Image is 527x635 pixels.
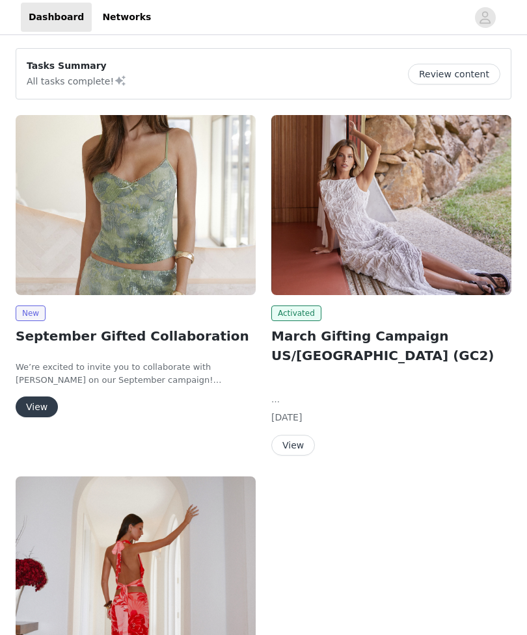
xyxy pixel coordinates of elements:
button: View [271,435,315,456]
button: View [16,396,58,417]
img: Peppermayo USA [16,115,256,295]
h2: March Gifting Campaign US/[GEOGRAPHIC_DATA] (GC2) [271,326,511,365]
button: Review content [408,64,500,84]
a: View [16,402,58,412]
img: Peppermayo AUS [271,115,511,295]
p: We’re excited to invite you to collaborate with [PERSON_NAME] on our September campaign! [16,361,256,386]
a: Dashboard [21,3,92,32]
div: avatar [479,7,491,28]
a: Networks [94,3,159,32]
a: View [271,441,315,450]
span: Activated [271,305,321,321]
p: All tasks complete! [27,73,127,88]
span: New [16,305,46,321]
h2: September Gifted Collaboration [16,326,256,346]
span: [DATE] [271,412,302,422]
p: Tasks Summary [27,59,127,73]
